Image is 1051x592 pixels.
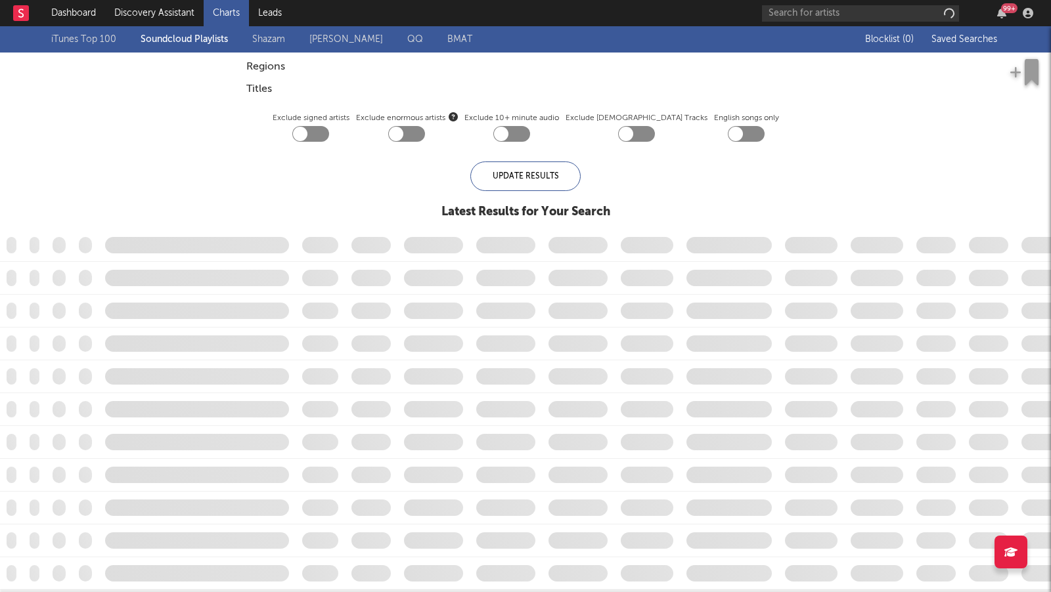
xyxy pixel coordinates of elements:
span: Blocklist [865,35,914,44]
label: Exclude [DEMOGRAPHIC_DATA] Tracks [566,110,707,126]
label: Exclude 10+ minute audio [464,110,559,126]
a: [PERSON_NAME] [309,32,383,47]
div: Regions [246,59,805,75]
input: Search for artists [762,5,959,22]
button: Saved Searches [928,34,1000,45]
button: 99+ [997,8,1006,18]
button: Exclude enormous artists [449,110,458,123]
div: 99 + [1001,3,1017,13]
a: QQ [407,32,423,47]
div: Titles [246,81,805,97]
div: Update Results [470,161,581,191]
span: Saved Searches [931,35,1000,44]
span: ( 0 ) [903,35,914,44]
label: English songs only [714,110,779,126]
a: iTunes Top 100 [51,32,116,47]
a: BMAT [447,32,472,47]
span: Exclude enormous artists [356,110,458,126]
label: Exclude signed artists [273,110,349,126]
a: Shazam [252,32,285,47]
div: Latest Results for Your Search [441,204,610,220]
